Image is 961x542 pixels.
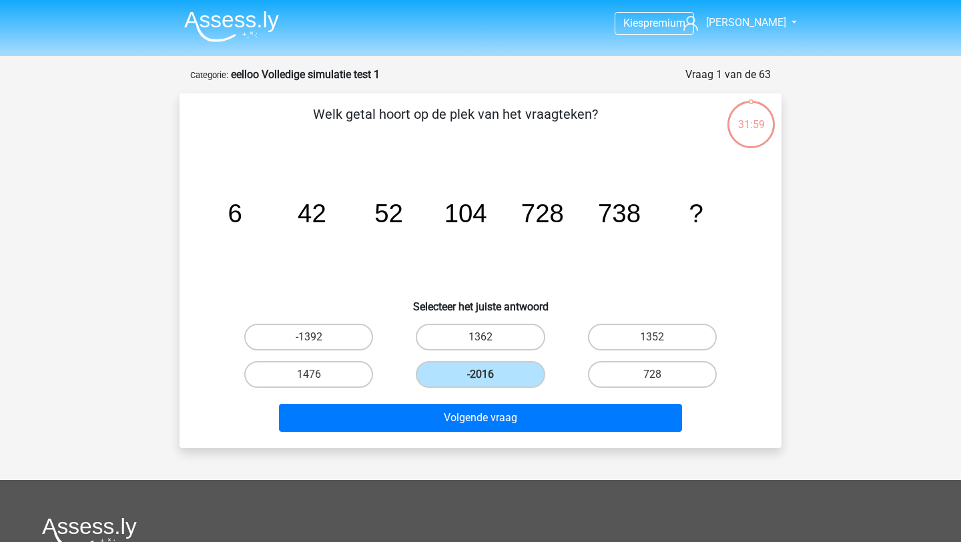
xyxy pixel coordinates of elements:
[184,11,279,42] img: Assessly
[685,67,771,83] div: Vraag 1 van de 63
[588,361,717,388] label: 728
[416,324,545,350] label: 1362
[201,104,710,144] p: Welk getal hoort op de plek van het vraagteken?
[444,199,487,228] tspan: 104
[643,17,685,29] span: premium
[190,70,228,80] small: Categorie:
[374,199,403,228] tspan: 52
[201,290,760,313] h6: Selecteer het juiste antwoord
[244,324,373,350] label: -1392
[521,199,564,228] tspan: 728
[298,199,326,228] tspan: 42
[598,199,641,228] tspan: 738
[279,404,683,432] button: Volgende vraag
[244,361,373,388] label: 1476
[726,99,776,133] div: 31:59
[623,17,643,29] span: Kies
[678,15,787,31] a: [PERSON_NAME]
[228,199,242,228] tspan: 6
[689,199,703,228] tspan: ?
[416,361,545,388] label: -2016
[615,14,693,32] a: Kiespremium
[231,68,380,81] strong: eelloo Volledige simulatie test 1
[588,324,717,350] label: 1352
[706,16,786,29] span: [PERSON_NAME]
